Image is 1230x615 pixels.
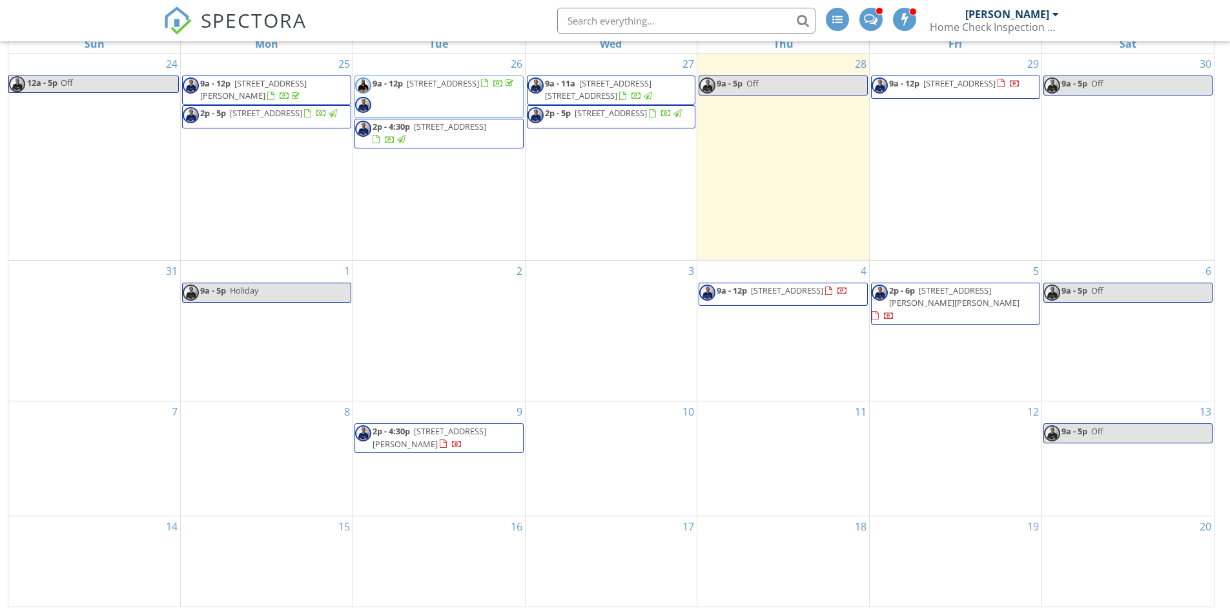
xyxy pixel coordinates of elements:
td: Go to August 27, 2025 [525,54,697,261]
span: [STREET_ADDRESS][PERSON_NAME] [200,77,307,101]
span: [STREET_ADDRESS] [575,107,647,119]
img: img_7776.jpeg [872,285,888,301]
img: img_7776.jpeg [1044,77,1060,94]
img: img_7776.jpeg [355,425,371,441]
a: Go to August 31, 2025 [163,261,180,281]
span: Off [1091,425,1103,437]
img: img_7776.jpeg [528,77,544,94]
a: 2p - 5p [STREET_ADDRESS] [182,105,351,128]
td: Go to September 17, 2025 [525,516,697,607]
td: Go to August 30, 2025 [1041,54,1214,261]
td: Go to September 5, 2025 [870,261,1042,401]
a: 9a - 12p [STREET_ADDRESS][PERSON_NAME] [200,77,307,101]
span: 9a - 12p [717,285,747,296]
a: 2p - 5p [STREET_ADDRESS] [200,107,339,119]
td: Go to August 24, 2025 [8,54,181,261]
td: Go to September 4, 2025 [697,261,870,401]
img: img_7776.jpeg [183,77,199,94]
span: 9a - 12p [373,77,403,89]
td: Go to September 2, 2025 [353,261,525,401]
span: 2p - 4:30p [373,425,410,437]
span: [STREET_ADDRESS] [923,77,996,89]
a: Go to September 11, 2025 [852,401,869,422]
img: The Best Home Inspection Software - Spectora [163,6,192,35]
td: Go to September 16, 2025 [353,516,525,607]
a: 9a - 12p [STREET_ADDRESS] [889,77,1020,89]
a: Go to August 24, 2025 [163,54,180,74]
span: 12a - 5p [26,76,58,92]
img: img_7776.jpeg [528,107,544,123]
span: [STREET_ADDRESS][PERSON_NAME][PERSON_NAME] [889,285,1020,308]
img: img_7776.jpeg [9,76,25,92]
span: Off [1091,77,1103,89]
td: Go to August 29, 2025 [870,54,1042,261]
a: Go to August 27, 2025 [680,54,697,74]
img: img_7776.jpeg [183,285,199,301]
a: Go to August 30, 2025 [1197,54,1214,74]
span: [STREET_ADDRESS] [751,285,823,296]
a: Go to August 29, 2025 [1025,54,1041,74]
a: Go to September 17, 2025 [680,516,697,537]
td: Go to September 6, 2025 [1041,261,1214,401]
img: img_7776.jpeg [355,97,371,113]
span: [STREET_ADDRESS] [230,107,302,119]
td: Go to September 19, 2025 [870,516,1042,607]
a: Tuesday [427,35,451,53]
img: img_7776.jpeg [699,77,715,94]
span: Holiday [230,285,258,296]
a: 9a - 12p [STREET_ADDRESS] [699,283,868,306]
a: Thursday [771,35,796,53]
span: [STREET_ADDRESS][PERSON_NAME] [373,425,486,449]
span: 9a - 5p [1061,77,1087,89]
a: 9a - 12p [STREET_ADDRESS] [871,76,1040,99]
a: Go to September 1, 2025 [342,261,353,281]
a: Go to September 13, 2025 [1197,401,1214,422]
a: 2p - 5p [STREET_ADDRESS] [527,105,696,128]
span: SPECTORA [201,6,307,34]
span: Off [746,77,759,89]
img: img_7776.jpeg [1044,285,1060,301]
span: 9a - 5p [1061,425,1087,437]
a: Go to September 8, 2025 [342,401,353,422]
td: Go to August 31, 2025 [8,261,181,401]
a: Go to September 9, 2025 [514,401,525,422]
span: 2p - 6p [889,285,915,296]
td: Go to September 11, 2025 [697,401,870,516]
a: 2p - 4:30p [STREET_ADDRESS][PERSON_NAME] [354,423,524,452]
a: Go to September 10, 2025 [680,401,697,422]
a: Go to September 12, 2025 [1025,401,1041,422]
div: [PERSON_NAME] [965,8,1049,21]
a: 2p - 4:30p [STREET_ADDRESS][PERSON_NAME] [373,425,486,449]
td: Go to September 20, 2025 [1041,516,1214,607]
a: Go to September 18, 2025 [852,516,869,537]
a: 9a - 12p [STREET_ADDRESS] [373,77,516,89]
a: Go to September 5, 2025 [1030,261,1041,281]
td: Go to September 1, 2025 [181,261,353,401]
span: Off [1091,285,1103,296]
a: Go to September 15, 2025 [336,516,353,537]
a: 9a - 12p [STREET_ADDRESS] [717,285,848,296]
a: Wednesday [597,35,624,53]
a: Friday [946,35,965,53]
a: Sunday [82,35,107,53]
span: 9a - 11a [545,77,575,89]
span: [STREET_ADDRESS] [407,77,479,89]
td: Go to September 15, 2025 [181,516,353,607]
td: Go to August 26, 2025 [353,54,525,261]
span: 9a - 5p [717,77,743,89]
span: 9a - 12p [200,77,231,89]
a: Go to September 2, 2025 [514,261,525,281]
a: Go to September 6, 2025 [1203,261,1214,281]
a: 2p - 5p [STREET_ADDRESS] [545,107,684,119]
a: Go to August 25, 2025 [336,54,353,74]
span: 9a - 5p [200,285,226,296]
span: 2p - 5p [545,107,571,119]
td: Go to September 14, 2025 [8,516,181,607]
a: Go to September 4, 2025 [858,261,869,281]
a: 2p - 4:30p [STREET_ADDRESS] [373,121,486,145]
a: Go to September 19, 2025 [1025,516,1041,537]
td: Go to September 13, 2025 [1041,401,1214,516]
td: Go to September 3, 2025 [525,261,697,401]
img: img_7776.jpeg [355,121,371,137]
span: 2p - 5p [200,107,226,119]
